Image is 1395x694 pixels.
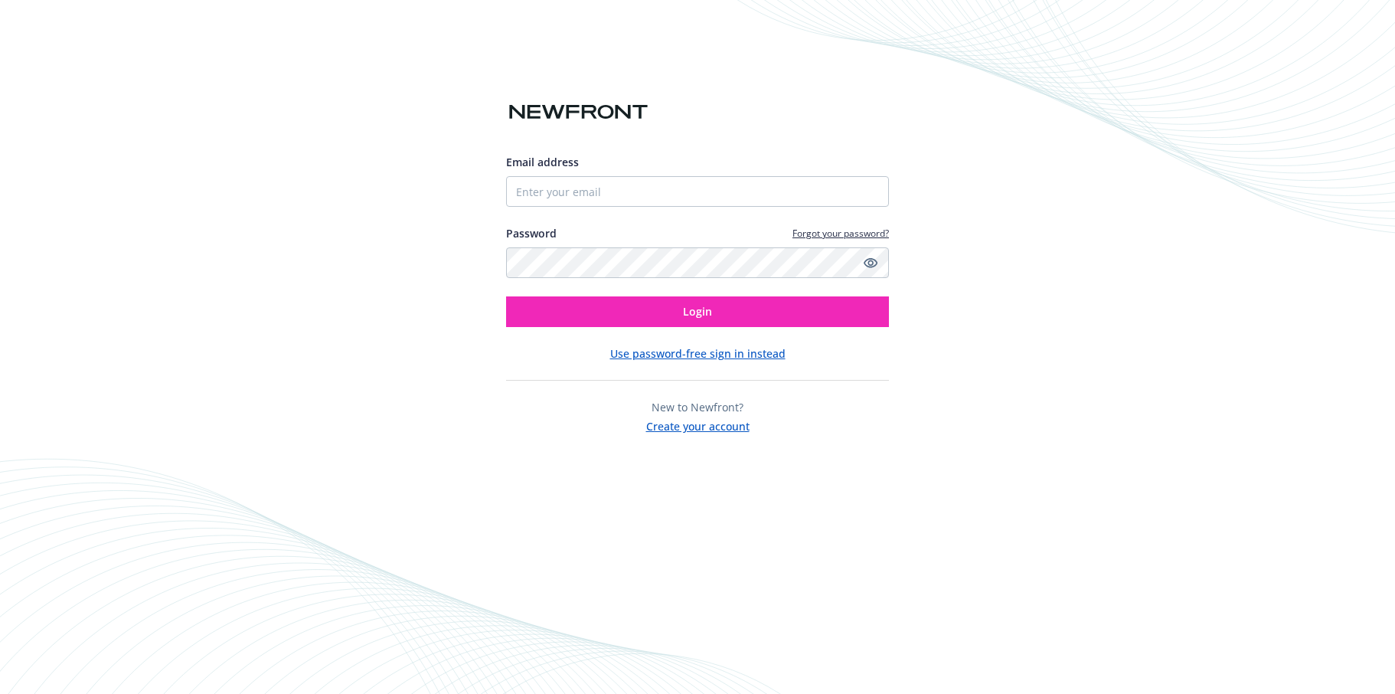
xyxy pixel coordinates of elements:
button: Login [506,296,889,327]
input: Enter your email [506,176,889,207]
a: Forgot your password? [792,227,889,240]
input: Enter your password [506,247,889,278]
label: Password [506,225,557,241]
span: Login [683,304,712,319]
button: Create your account [646,415,750,434]
span: Email address [506,155,579,169]
span: New to Newfront? [652,400,743,414]
button: Use password-free sign in instead [610,345,786,362]
a: Show password [861,254,880,272]
img: Newfront logo [506,99,651,126]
